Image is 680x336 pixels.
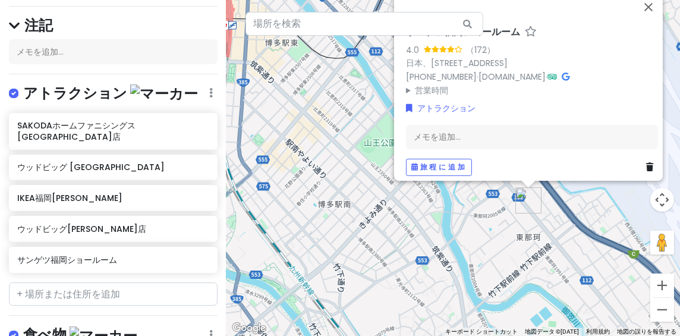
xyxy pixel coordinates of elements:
[24,15,53,35] font: 注記
[650,298,674,322] button: ズームアウト
[445,328,518,336] button: キーボード争奪
[17,254,117,266] font: サンゲツ福岡ショールーム
[586,328,610,335] a: 利用規約（新しいタブで開きます）
[478,70,546,82] a: [DOMAIN_NAME]
[406,57,508,69] a: 日本、[STREET_ADDRESS]
[417,102,476,114] font: アトラクション
[406,83,658,96] summary: 営業時間
[547,72,557,80] i: トリップアドバイザー
[406,24,520,38] font: サンゲツ福岡ショールーム
[17,46,64,58] font: メモを追加...
[562,72,569,80] i: Googleマップ
[17,223,146,235] font: ウッドビッグ[PERSON_NAME]店
[466,43,495,55] font: （172）
[406,70,477,82] a: [PHONE_NUMBER]
[546,71,547,82] font: ·
[617,328,676,335] a: 地図の誤りを報告する
[420,162,467,172] font: 旅程に追加
[17,120,136,142] font: SAKODAホームファニシングス[GEOGRAPHIC_DATA]店
[650,188,674,212] button: 地図のカメラ コントロール
[9,282,218,306] input: + 場所または住所を追加
[515,187,542,213] div: サンゲツ 福岡ショールーム
[650,274,674,297] button: ズームイン
[229,321,269,336] a: Google マップでこの地域を開きます（新しいウィンドウが開きます）
[17,161,165,173] font: ウッドビッグ [GEOGRAPHIC_DATA]
[650,231,674,255] button: 地図上にペグマンを落として、ストリートビューを開きます
[245,12,483,36] input: 場所を検索
[23,83,127,103] font: アトラクション
[229,321,269,336] img: グーグル
[586,328,610,335] font: 利用規約
[525,328,579,335] font: 地図データ ©[DATE]
[406,159,472,176] button: 旅程に追加
[130,84,198,103] img: マーカー
[17,192,122,204] font: IKEA福岡[PERSON_NAME]
[525,26,537,38] a: スタープレイス
[477,71,478,82] font: ·
[406,43,419,55] font: 4.0
[406,102,476,115] a: アトラクション
[414,84,448,96] font: 営業時間
[646,161,658,174] a: 場所を削除
[413,131,460,143] font: メモを追加...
